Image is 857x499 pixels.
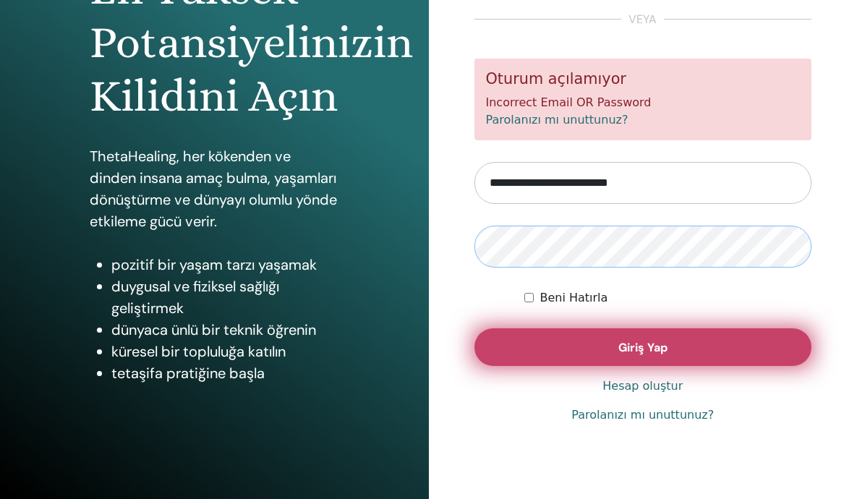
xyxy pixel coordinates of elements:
[486,113,628,127] a: Parolanızı mı unuttunuz?
[474,59,812,140] div: Incorrect Email OR Password
[524,289,811,307] div: Keep me authenticated indefinitely or until I manually logout
[111,254,339,276] li: pozitif bir yaşam tarzı yaşamak
[111,362,339,384] li: tetaşifa pratiğine başla
[474,328,812,366] button: Giriş Yap
[571,406,714,424] a: Parolanızı mı unuttunuz?
[602,378,683,395] a: Hesap oluştur
[111,276,339,319] li: duygusal ve fiziksel sağlığı geliştirmek
[111,319,339,341] li: dünyaca ünlü bir teknik öğrenin
[90,145,339,232] p: ThetaHealing, her kökenden ve dinden insana amaç bulma, yaşamları dönüştürme ve dünyayı olumlu yö...
[486,70,801,88] h5: Oturum açılamıyor
[111,341,339,362] li: küresel bir topluluğa katılın
[621,11,664,28] span: veya
[618,340,668,355] span: Giriş Yap
[540,289,607,307] label: Beni Hatırla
